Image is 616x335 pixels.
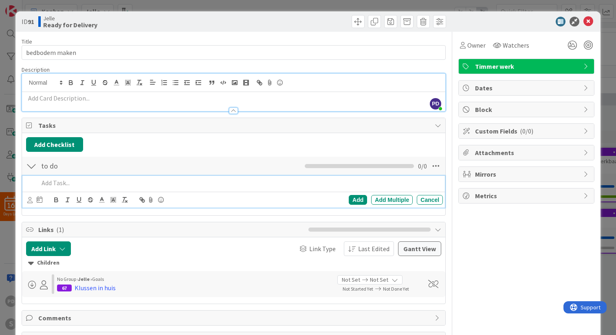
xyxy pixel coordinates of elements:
span: Link Type [309,244,336,254]
b: Ready for Delivery [43,22,97,28]
span: Custom Fields [475,126,579,136]
span: Links [38,225,304,234]
span: Owner [467,40,486,50]
b: 91 [28,18,34,26]
span: Not Started Yet [343,286,373,292]
button: Add Checklist [26,137,83,152]
button: Last Edited [344,241,394,256]
input: Add Checklist... [38,159,219,173]
span: Goals [92,276,104,282]
label: Title [22,38,32,45]
span: Not Set [370,276,388,284]
span: 0 / 0 [418,161,427,171]
div: Add Multiple [371,195,413,205]
span: ID [22,17,34,26]
span: Watchers [503,40,529,50]
span: ( 0/0 ) [520,127,533,135]
span: Tasks [38,120,431,130]
span: Support [17,1,37,11]
button: Gantt View [398,241,441,256]
span: Not Set [342,276,360,284]
span: ( 1 ) [56,226,64,234]
div: Children [28,258,439,267]
div: Add [349,195,367,205]
span: Not Done Yet [383,286,409,292]
span: Metrics [475,191,579,201]
div: Klussen in huis [75,283,116,293]
span: Dates [475,83,579,93]
span: Description [22,66,50,73]
div: Cancel [417,195,443,205]
div: 67 [57,285,72,291]
span: Block [475,105,579,114]
input: type card name here... [22,45,446,60]
span: No Group › [57,276,78,282]
b: Jelle › [78,276,92,282]
span: Jelle [43,15,97,22]
span: Attachments [475,148,579,158]
span: Timmer werk [475,61,579,71]
button: Add Link [26,241,71,256]
span: Comments [38,313,431,323]
span: Last Edited [358,244,389,254]
span: PD [430,98,441,109]
span: Mirrors [475,169,579,179]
